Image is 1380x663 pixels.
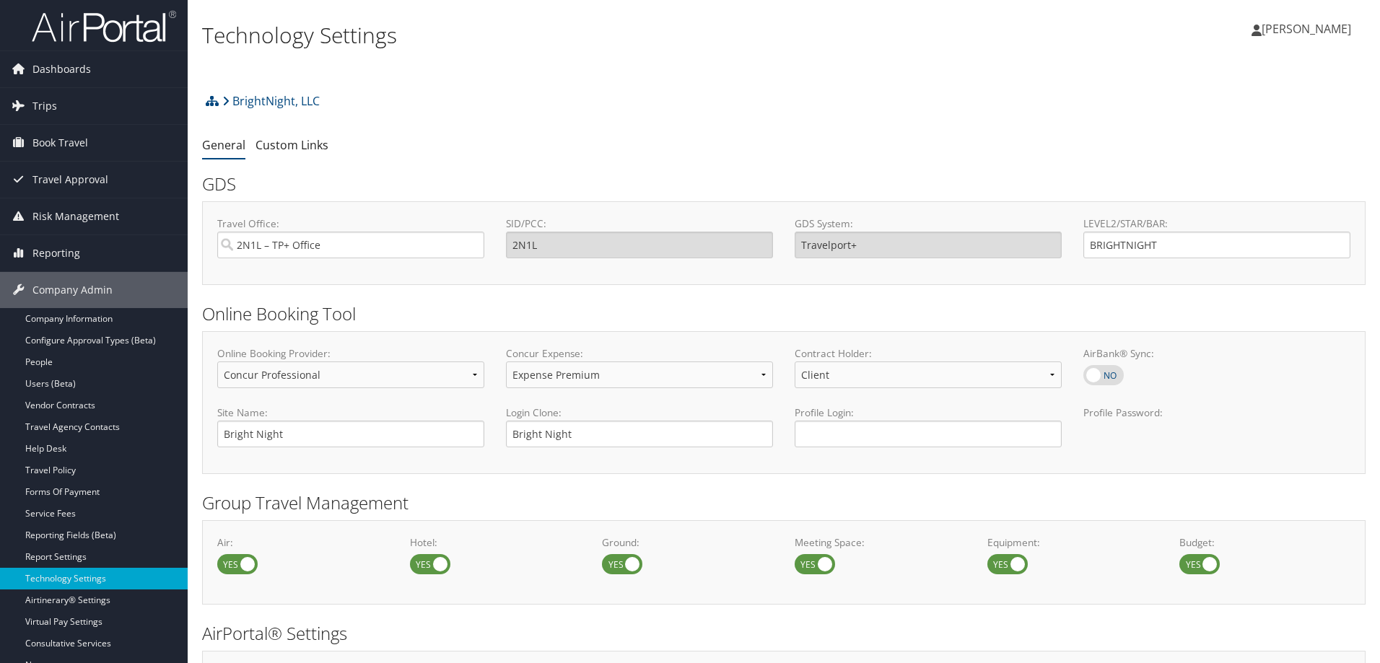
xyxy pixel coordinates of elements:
label: GDS System: [795,216,1062,231]
label: AirBank® Sync: [1083,346,1350,361]
label: Site Name: [217,405,484,420]
span: Reporting [32,235,80,271]
label: Login Clone: [506,405,773,420]
h2: AirPortal® Settings [202,621,1366,646]
label: Budget: [1179,535,1350,550]
label: Hotel: [410,535,581,550]
label: LEVEL2/STAR/BAR: [1083,216,1350,231]
label: AirBank® Sync [1083,365,1124,385]
a: Custom Links [256,137,328,153]
label: Meeting Space: [795,535,966,550]
span: Trips [32,88,57,124]
span: Risk Management [32,198,119,234]
span: Book Travel [32,125,88,161]
label: Contract Holder: [795,346,1062,361]
h1: Technology Settings [202,20,978,51]
span: Company Admin [32,272,113,308]
a: [PERSON_NAME] [1252,7,1366,51]
label: Air: [217,535,388,550]
img: airportal-logo.png [32,9,176,43]
span: Travel Approval [32,162,108,198]
h2: GDS [202,172,1355,196]
label: Ground: [602,535,773,550]
label: Profile Password: [1083,405,1350,447]
a: General [202,137,245,153]
span: Dashboards [32,51,91,87]
a: BrightNight, LLC [222,87,320,115]
label: Profile Login: [795,405,1062,447]
label: Equipment: [987,535,1158,550]
input: Profile Login: [795,421,1062,447]
label: Concur Expense: [506,346,773,361]
span: [PERSON_NAME] [1262,21,1351,37]
h2: Online Booking Tool [202,302,1366,326]
h2: Group Travel Management [202,491,1366,515]
label: SID/PCC: [506,216,773,231]
label: Travel Office: [217,216,484,231]
label: Online Booking Provider: [217,346,484,361]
